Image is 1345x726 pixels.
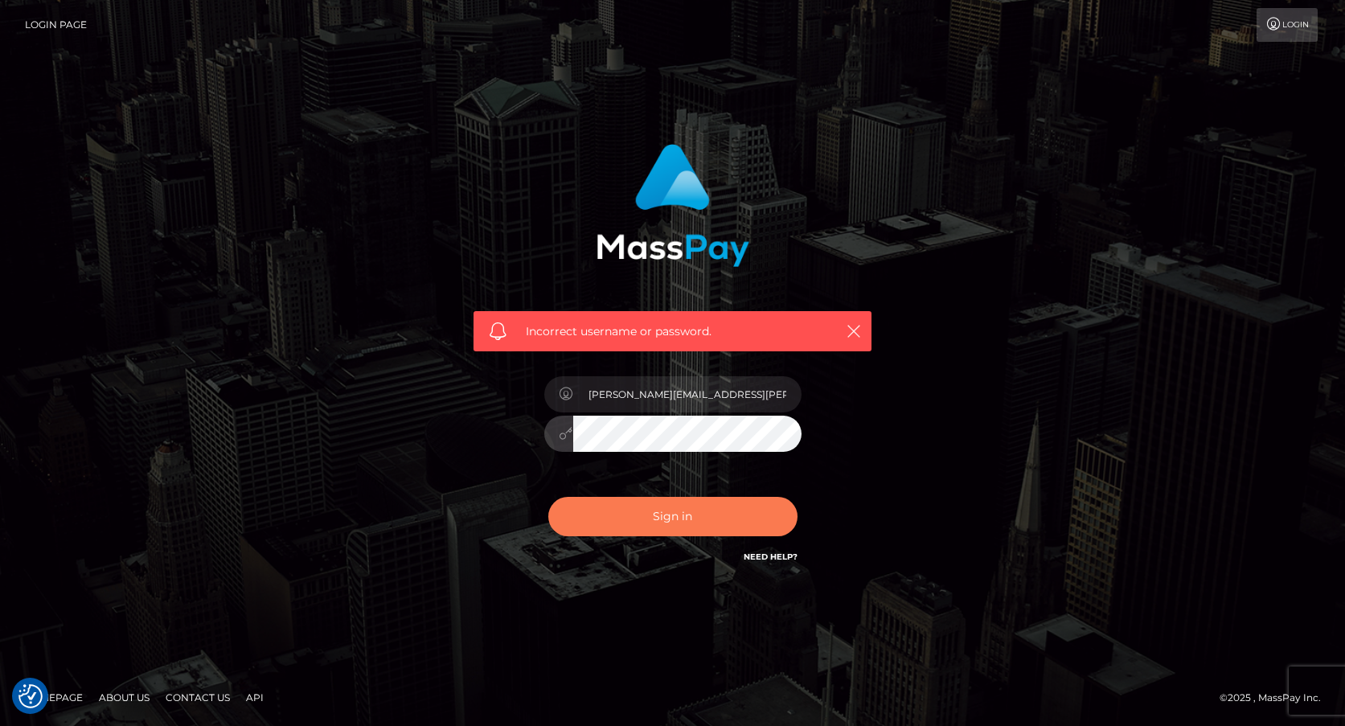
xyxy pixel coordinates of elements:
a: About Us [92,685,156,710]
input: Username... [573,376,802,412]
a: Login [1257,8,1318,42]
a: Need Help? [744,552,798,562]
span: Incorrect username or password. [526,323,819,340]
img: Revisit consent button [18,684,43,708]
img: MassPay Login [597,144,749,267]
div: © 2025 , MassPay Inc. [1220,689,1333,707]
a: API [240,685,270,710]
a: Contact Us [159,685,236,710]
a: Homepage [18,685,89,710]
button: Consent Preferences [18,684,43,708]
button: Sign in [548,497,798,536]
a: Login Page [25,8,87,42]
